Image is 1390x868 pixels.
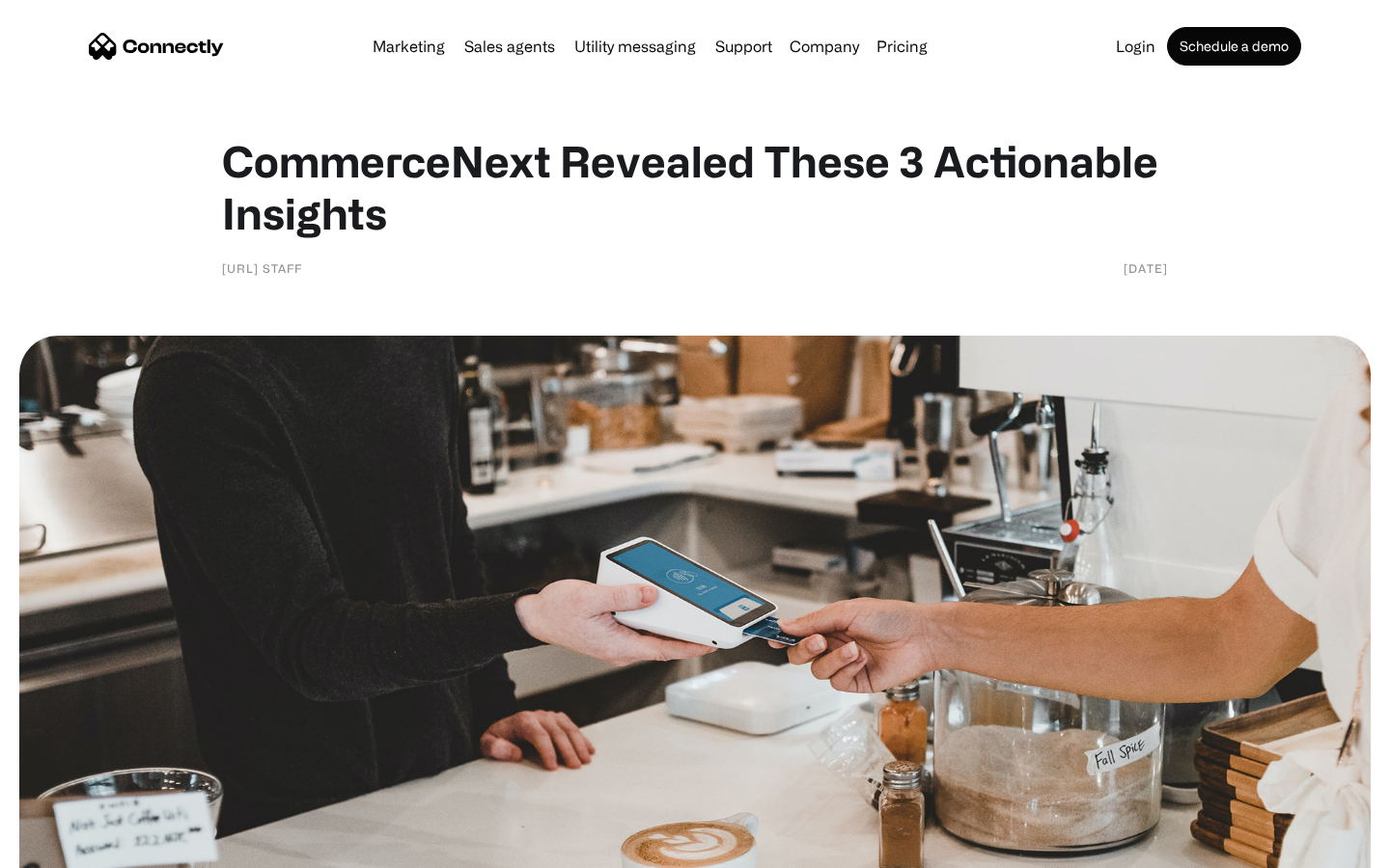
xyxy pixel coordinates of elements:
[457,39,563,54] a: Sales agents
[222,258,302,278] div: [URL] Staff
[222,135,1168,239] h1: CommerceNext Revealed These 3 Actionable Insights
[1108,39,1163,54] a: Login
[1124,258,1168,278] div: [DATE]
[708,39,780,54] a: Support
[19,834,116,861] aside: Language selected: English
[790,33,859,60] div: Company
[869,39,935,54] a: Pricing
[567,39,704,54] a: Utility messaging
[1167,27,1301,66] a: Schedule a demo
[365,39,453,54] a: Marketing
[39,834,116,861] ul: Language list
